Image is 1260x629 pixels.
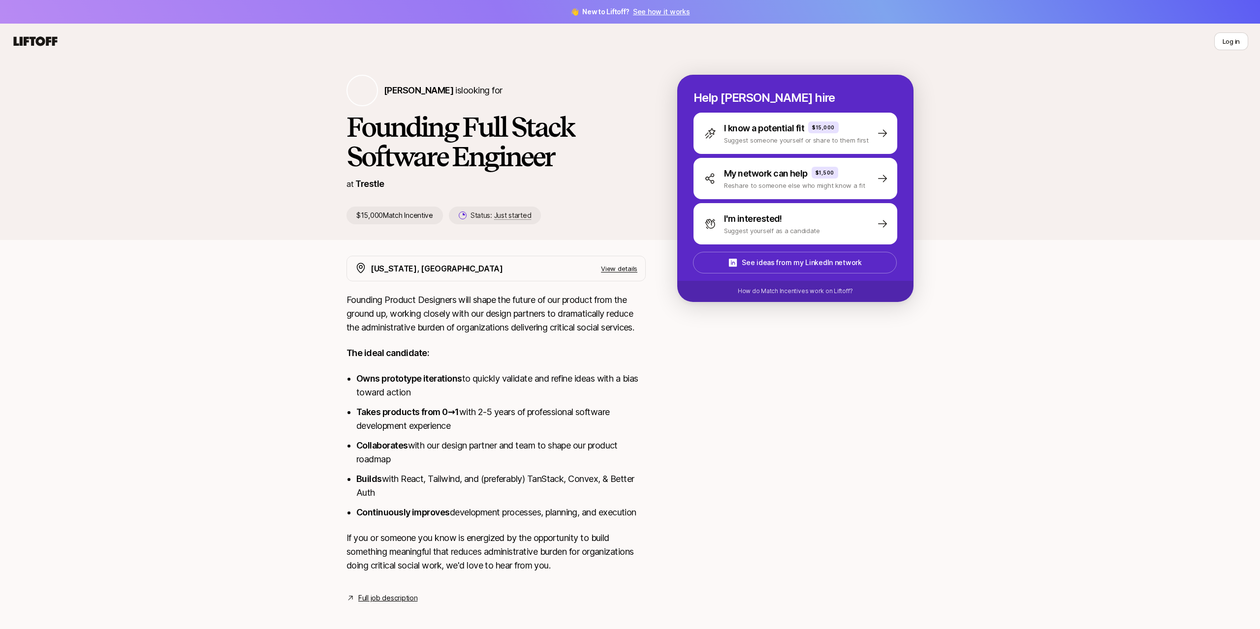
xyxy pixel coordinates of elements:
strong: Takes products from 0→1 [356,407,459,417]
p: Suggest someone yourself or share to them first [724,135,869,145]
li: with 2-5 years of professional software development experience [356,405,646,433]
h1: Founding Full Stack Software Engineer [346,112,646,171]
p: at [346,178,353,190]
strong: Owns prototype iterations [356,373,462,384]
p: [US_STATE], [GEOGRAPHIC_DATA] [371,262,503,275]
button: Log in [1214,32,1248,50]
strong: The ideal candidate: [346,348,429,358]
span: [PERSON_NAME] [384,85,453,95]
p: I'm interested! [724,212,782,226]
p: $1,500 [816,169,834,177]
p: Founding Product Designers will shape the future of our product from the ground up, working close... [346,293,646,334]
li: to quickly validate and refine ideas with a bias toward action [356,372,646,399]
a: See how it works [633,7,690,16]
p: Help [PERSON_NAME] hire [693,91,897,105]
strong: Continuously improves [356,507,450,517]
p: is looking for [384,84,502,97]
a: Full job description [358,592,417,604]
p: $15,000 [812,123,835,131]
strong: Builds [356,474,382,484]
a: Trestle [355,179,384,189]
button: See ideas from my LinkedIn network [693,252,897,273]
p: I know a potential fit [724,121,804,135]
p: View details [601,264,637,273]
p: $15,000 Match Incentive [346,207,443,224]
li: with React, Tailwind, and (preferably) TanStack, Convex, & Better Auth [356,472,646,500]
p: Reshare to someone else who might know a fit [724,180,865,190]
li: with our design partner and team to shape our product roadmap [356,439,646,466]
span: Just started [494,211,532,220]
p: If you or someone you know is energized by the opportunity to build something meaningful that red... [346,531,646,572]
p: See ideas from my LinkedIn network [742,257,861,269]
p: Status: [471,210,531,221]
span: 👋 New to Liftoff? [570,6,690,18]
li: development processes, planning, and execution [356,506,646,519]
strong: Collaborates [356,440,408,450]
p: My network can help [724,167,808,180]
p: How do Match Incentives work on Liftoff? [738,287,853,296]
p: Suggest yourself as a candidate [724,226,820,236]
